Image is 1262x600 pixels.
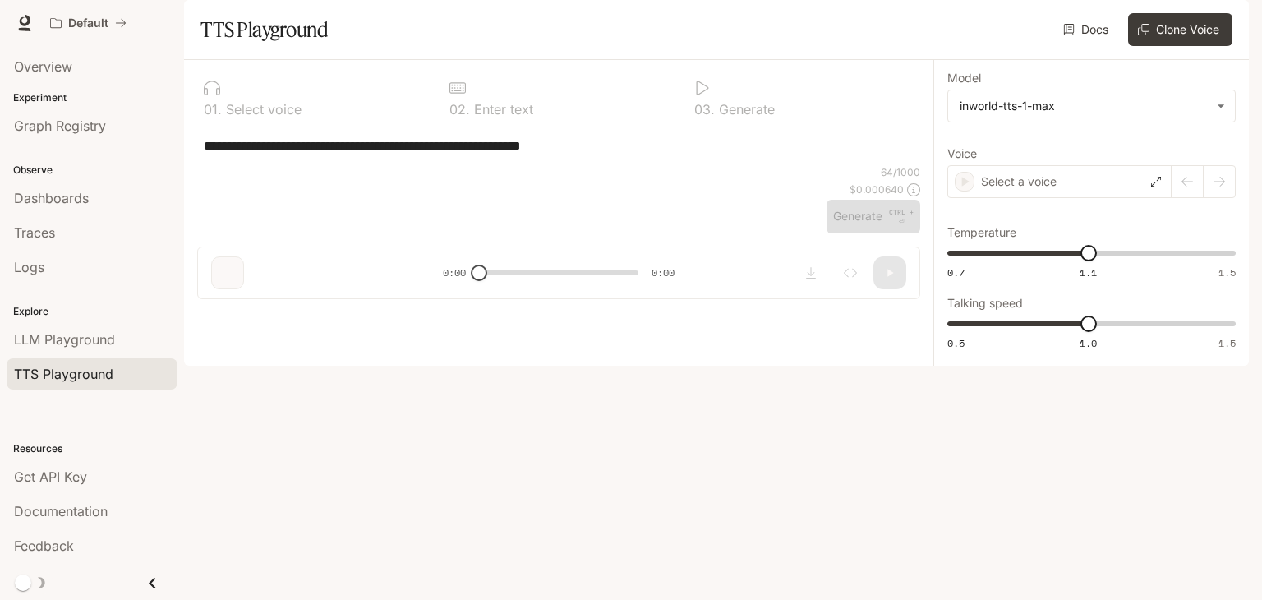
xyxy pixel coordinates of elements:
p: 0 1 . [204,103,222,116]
span: 1.1 [1080,265,1097,279]
p: Select voice [222,103,302,116]
button: Clone Voice [1128,13,1232,46]
p: 0 3 . [694,103,715,116]
span: 1.5 [1218,265,1236,279]
div: inworld-tts-1-max [948,90,1235,122]
span: 1.5 [1218,336,1236,350]
span: 0.7 [947,265,965,279]
h1: TTS Playground [200,13,328,46]
p: Talking speed [947,298,1023,309]
p: 64 / 1000 [881,165,920,179]
button: All workspaces [43,7,134,39]
p: $ 0.000640 [850,182,904,196]
p: Select a voice [981,173,1057,190]
p: 0 2 . [449,103,470,116]
a: Docs [1060,13,1115,46]
p: Default [68,16,108,30]
p: Temperature [947,227,1016,238]
span: 0.5 [947,336,965,350]
p: Voice [947,148,977,159]
p: Generate [715,103,775,116]
div: inworld-tts-1-max [960,98,1209,114]
span: 1.0 [1080,336,1097,350]
p: Enter text [470,103,533,116]
p: Model [947,72,981,84]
